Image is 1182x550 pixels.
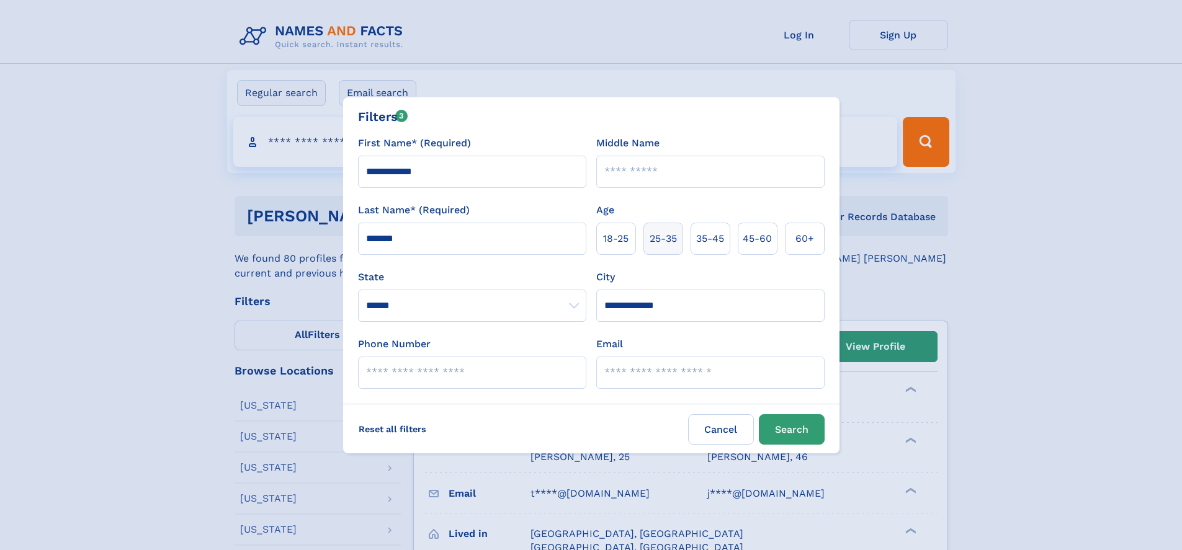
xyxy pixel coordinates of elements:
button: Search [759,414,825,445]
label: Phone Number [358,337,431,352]
label: Email [596,337,623,352]
span: 60+ [795,231,814,246]
span: 45‑60 [743,231,772,246]
label: City [596,270,615,285]
label: Reset all filters [351,414,434,444]
label: State [358,270,586,285]
label: Middle Name [596,136,660,151]
span: 35‑45 [696,231,724,246]
span: 18‑25 [603,231,629,246]
label: First Name* (Required) [358,136,471,151]
span: 25‑35 [650,231,677,246]
div: Filters [358,107,408,126]
label: Cancel [688,414,754,445]
label: Age [596,203,614,218]
label: Last Name* (Required) [358,203,470,218]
